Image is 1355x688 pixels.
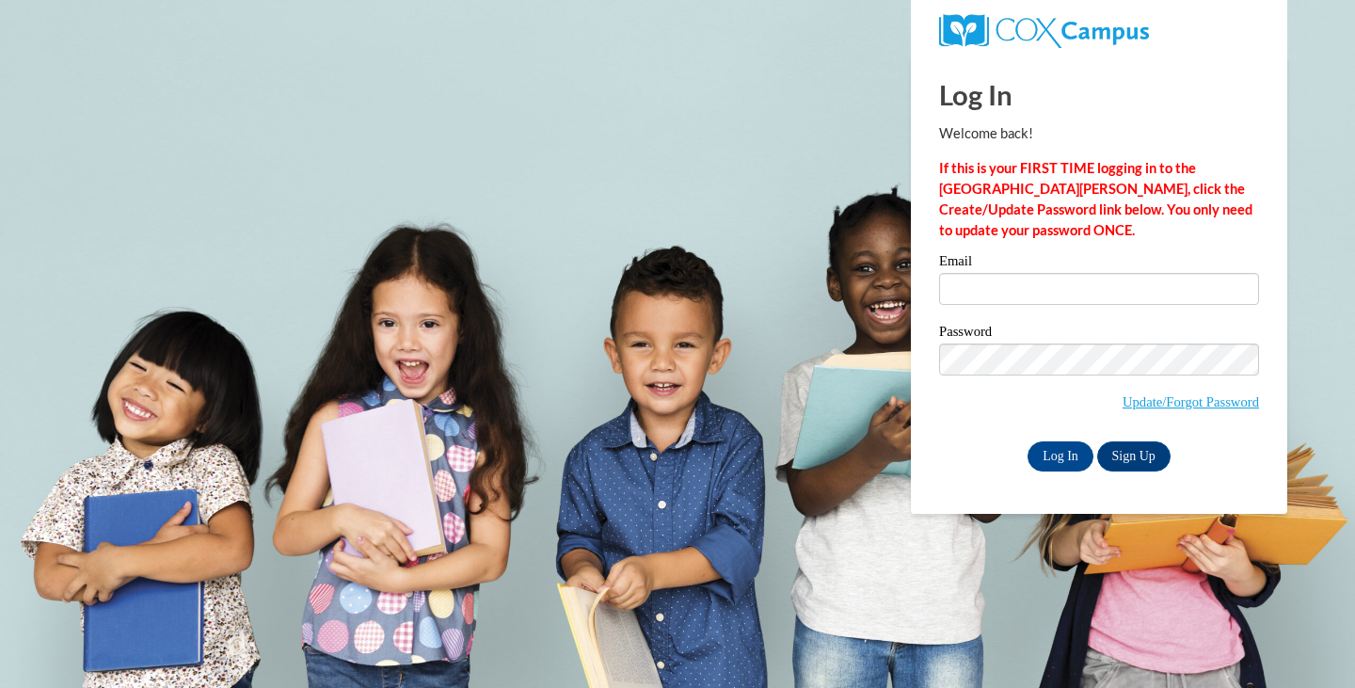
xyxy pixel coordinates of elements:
input: Log In [1028,441,1093,472]
strong: If this is your FIRST TIME logging in to the [GEOGRAPHIC_DATA][PERSON_NAME], click the Create/Upd... [939,160,1252,238]
h1: Log In [939,75,1259,114]
label: Password [939,325,1259,344]
a: COX Campus [939,22,1149,38]
p: Welcome back! [939,123,1259,144]
img: COX Campus [939,14,1149,48]
a: Update/Forgot Password [1123,394,1259,409]
label: Email [939,254,1259,273]
a: Sign Up [1097,441,1171,472]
